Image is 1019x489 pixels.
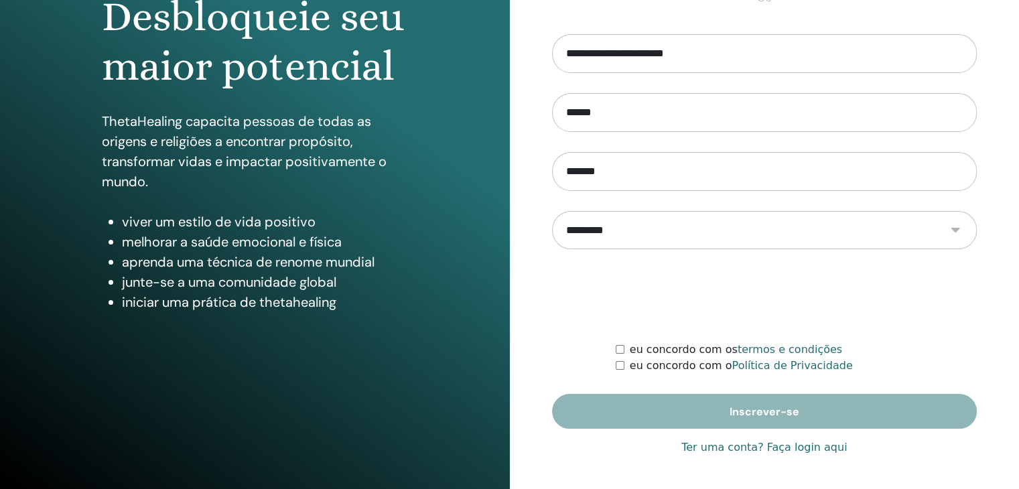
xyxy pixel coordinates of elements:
font: aprenda uma técnica de renome mundial [122,253,375,271]
iframe: reCAPTCHA [663,269,866,322]
font: Ter uma conta? Faça login aqui [681,441,847,453]
a: termos e condições [738,343,842,356]
font: junte-se a uma comunidade global [122,273,336,291]
font: eu concordo com os [630,343,738,356]
a: Política de Privacidade [732,359,852,372]
font: viver um estilo de vida positivo [122,213,316,230]
font: ThetaHealing capacita pessoas de todas as origens e religiões a encontrar propósito, transformar ... [102,113,387,190]
font: melhorar a saúde emocional e física [122,233,342,251]
a: Ter uma conta? Faça login aqui [681,439,847,456]
font: eu concordo com o [630,359,732,372]
font: iniciar uma prática de thetahealing [122,293,336,311]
